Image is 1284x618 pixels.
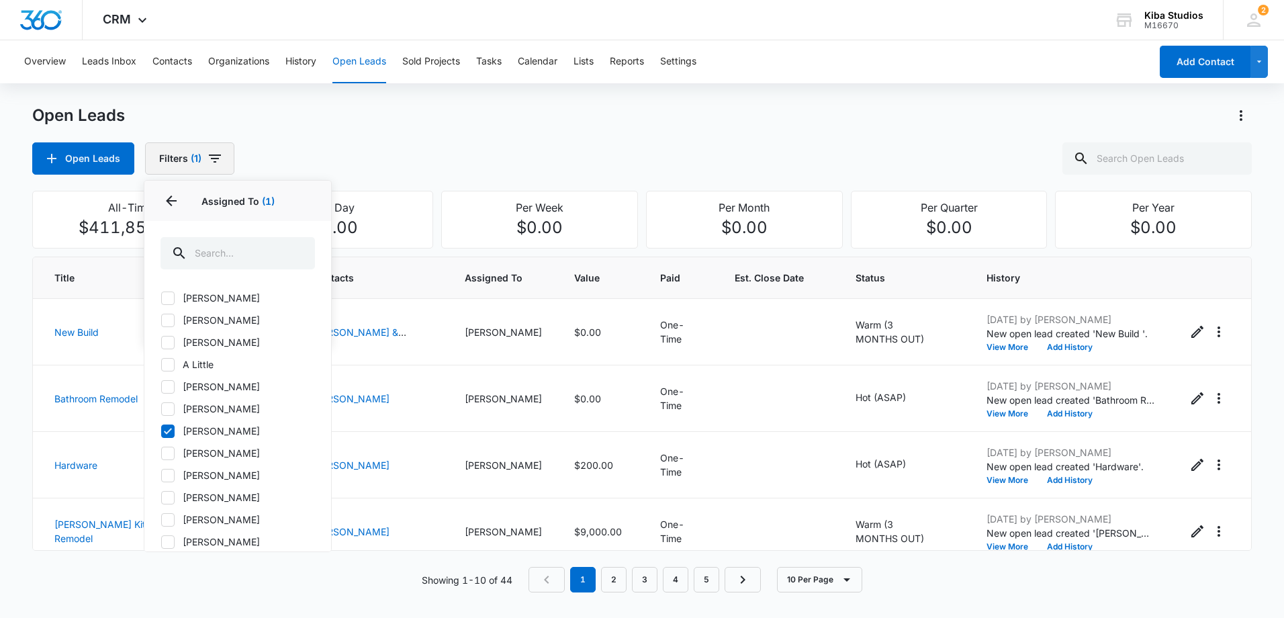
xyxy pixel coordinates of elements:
[160,237,315,269] input: Search...
[987,271,1154,285] span: History
[246,200,425,216] p: Per Day
[987,326,1154,341] p: New open lead created 'New Build '.
[54,519,167,544] a: [PERSON_NAME] Kitchen Remodel
[987,526,1154,540] p: New open lead created '[PERSON_NAME] Kitchen Remodel'.
[160,194,315,208] p: Assigned To
[1038,543,1102,551] button: Add History
[574,271,608,285] span: Value
[1064,200,1243,216] p: Per Year
[1230,105,1252,126] button: Actions
[987,476,1038,484] button: View More
[160,313,315,327] label: [PERSON_NAME]
[332,40,386,83] button: Open Leads
[160,335,315,349] label: [PERSON_NAME]
[160,357,315,371] label: A Little
[160,535,315,549] label: [PERSON_NAME]
[312,526,389,537] a: [PERSON_NAME]
[160,190,182,212] button: Back
[145,142,234,175] button: Filters(1)
[644,498,719,565] td: One-Time
[32,105,125,126] h1: Open Leads
[54,393,138,404] a: Bathroom Remodel
[660,271,683,285] span: Paid
[518,40,557,83] button: Calendar
[856,517,954,545] div: - - Select to Edit Field
[160,291,315,305] label: [PERSON_NAME]
[160,446,315,460] label: [PERSON_NAME]
[529,567,761,592] nav: Pagination
[694,567,719,592] a: Page 5
[644,432,719,498] td: One-Time
[601,567,627,592] a: Page 2
[1258,5,1269,15] div: notifications count
[476,40,502,83] button: Tasks
[1187,454,1208,476] button: Edit Open Lead
[856,318,954,346] div: - - Select to Edit Field
[312,459,389,471] a: [PERSON_NAME]
[54,326,99,338] a: New Build
[191,154,201,163] span: (1)
[54,271,149,285] span: Title
[312,271,432,285] span: Contacts
[312,393,389,404] a: [PERSON_NAME]
[465,458,542,472] div: [PERSON_NAME]
[574,326,601,338] span: $0.00
[160,513,315,527] label: [PERSON_NAME]
[262,195,275,207] span: (1)
[422,573,512,587] p: Showing 1-10 of 44
[160,380,315,394] label: [PERSON_NAME]
[574,459,613,471] span: $200.00
[160,402,315,416] label: [PERSON_NAME]
[465,271,542,285] span: Assigned To
[860,200,1039,216] p: Per Quarter
[1038,343,1102,351] button: Add History
[1208,521,1230,542] button: Actions
[41,200,220,216] p: All-Time
[1062,142,1252,175] input: Search Open Leads
[856,390,906,404] p: Hot (ASAP)
[644,365,719,432] td: One-Time
[1160,46,1250,78] button: Add Contact
[160,468,315,482] label: [PERSON_NAME]
[402,40,460,83] button: Sold Projects
[1144,21,1203,30] div: account id
[312,326,406,352] a: [PERSON_NAME] & [PERSON_NAME]
[987,445,1154,459] p: [DATE] by [PERSON_NAME]
[570,567,596,592] em: 1
[987,543,1038,551] button: View More
[987,512,1154,526] p: [DATE] by [PERSON_NAME]
[160,490,315,504] label: [PERSON_NAME]
[24,40,66,83] button: Overview
[655,200,834,216] p: Per Month
[860,216,1039,240] p: $0.00
[450,200,629,216] p: Per Week
[450,216,629,240] p: $0.00
[574,393,601,404] span: $0.00
[152,40,192,83] button: Contacts
[632,567,657,592] a: Page 3
[1038,476,1102,484] button: Add History
[735,271,804,285] span: Est. Close Date
[987,393,1154,407] p: New open lead created 'Bathroom Remodel'.
[103,12,131,26] span: CRM
[574,526,622,537] span: $9,000.00
[987,312,1154,326] p: [DATE] by [PERSON_NAME]
[856,390,930,406] div: - - Select to Edit Field
[725,567,761,592] a: Next Page
[1064,216,1243,240] p: $0.00
[610,40,644,83] button: Reports
[1038,410,1102,418] button: Add History
[246,216,425,240] p: $0.00
[660,40,696,83] button: Settings
[777,567,862,592] button: 10 Per Page
[574,40,594,83] button: Lists
[285,40,316,83] button: History
[1187,388,1208,409] button: Edit Open Lead
[1208,454,1230,476] button: Actions
[663,567,688,592] a: Page 4
[54,459,97,471] a: Hardware
[1187,321,1208,343] button: Edit Open Lead
[465,392,542,406] div: [PERSON_NAME]
[856,517,930,545] p: Warm (3 MONTHS OUT)
[987,459,1154,474] p: New open lead created 'Hardware'.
